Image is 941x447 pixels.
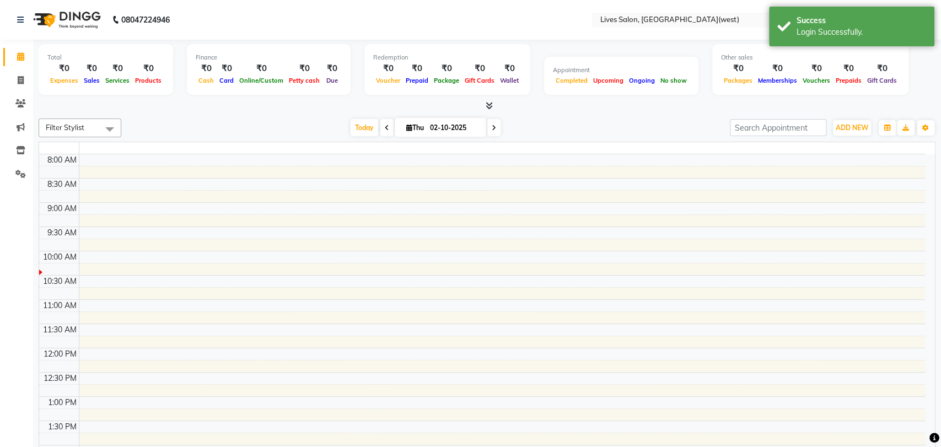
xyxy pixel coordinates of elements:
span: Gift Cards [462,77,497,84]
div: ₹0 [47,62,81,75]
span: Filter Stylist [46,123,84,132]
div: 8:30 AM [45,179,79,190]
div: Finance [196,53,342,62]
span: Sales [81,77,103,84]
div: ₹0 [431,62,462,75]
div: ₹0 [462,62,497,75]
span: Card [217,77,236,84]
span: Memberships [755,77,800,84]
div: ₹0 [864,62,900,75]
div: ₹0 [721,62,755,75]
div: Login Successfully. [797,26,926,38]
div: ₹0 [81,62,103,75]
span: Completed [553,77,590,84]
div: Success [797,15,926,26]
div: 10:30 AM [41,276,79,287]
div: ₹0 [196,62,217,75]
div: 1:30 PM [46,421,79,433]
div: 11:00 AM [41,300,79,311]
div: 11:30 AM [41,324,79,336]
div: 10:00 AM [41,251,79,263]
div: Total [47,53,164,62]
div: ₹0 [800,62,833,75]
span: No show [658,77,690,84]
button: ADD NEW [833,120,871,136]
input: 2025-10-02 [427,120,482,136]
div: Appointment [553,66,690,75]
span: Ongoing [626,77,658,84]
span: Today [351,119,378,136]
div: 12:00 PM [41,348,79,360]
b: 08047224946 [121,4,170,35]
span: Thu [404,123,427,132]
div: Redemption [373,53,521,62]
span: Services [103,77,132,84]
span: Package [431,77,462,84]
div: ₹0 [103,62,132,75]
div: ₹0 [286,62,322,75]
div: 8:00 AM [45,154,79,166]
span: Voucher [373,77,403,84]
span: Products [132,77,164,84]
span: Wallet [497,77,521,84]
span: Prepaid [403,77,431,84]
div: 1:00 PM [46,397,79,408]
div: Other sales [721,53,900,62]
span: Upcoming [590,77,626,84]
div: ₹0 [755,62,800,75]
span: Cash [196,77,217,84]
input: Search Appointment [730,119,826,136]
span: Packages [721,77,755,84]
div: ₹0 [373,62,403,75]
span: Petty cash [286,77,322,84]
div: ₹0 [236,62,286,75]
span: Online/Custom [236,77,286,84]
div: 12:30 PM [41,373,79,384]
span: Expenses [47,77,81,84]
div: ₹0 [132,62,164,75]
div: 9:00 AM [45,203,79,214]
div: 9:30 AM [45,227,79,239]
div: ₹0 [217,62,236,75]
span: Due [324,77,341,84]
div: ₹0 [833,62,864,75]
span: Prepaids [833,77,864,84]
span: Gift Cards [864,77,900,84]
span: ADD NEW [836,123,868,132]
div: ₹0 [497,62,521,75]
div: ₹0 [322,62,342,75]
img: logo [28,4,104,35]
span: Vouchers [800,77,833,84]
div: ₹0 [403,62,431,75]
